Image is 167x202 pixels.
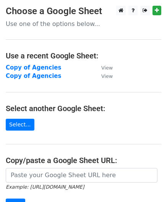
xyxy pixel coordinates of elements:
[94,64,113,71] a: View
[6,156,161,165] h4: Copy/paste a Google Sheet URL:
[6,104,161,113] h4: Select another Google Sheet:
[6,73,61,79] a: Copy of Agencies
[94,73,113,79] a: View
[6,119,34,131] a: Select...
[6,168,157,183] input: Paste your Google Sheet URL here
[101,73,113,79] small: View
[101,65,113,71] small: View
[6,64,61,71] a: Copy of Agencies
[6,184,84,190] small: Example: [URL][DOMAIN_NAME]
[6,6,161,17] h3: Choose a Google Sheet
[6,51,161,60] h4: Use a recent Google Sheet:
[6,20,161,28] p: Use one of the options below...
